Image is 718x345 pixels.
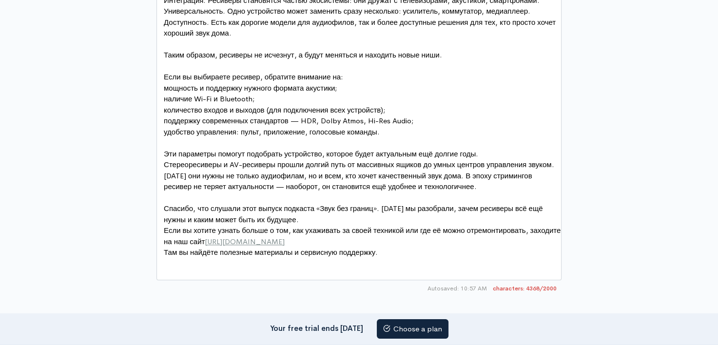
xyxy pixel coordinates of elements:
[164,204,544,224] span: Спасибо, что слушали этот выпуск подкаста «Звук без границ». [DATE] мы разобрали, зачем ресиверы ...
[164,94,254,103] span: наличие Wi-Fi и Bluetooth;
[205,237,285,246] span: [URL][DOMAIN_NAME]
[164,127,380,136] span: удобство управления: пульт, приложение, голосовые команды.
[164,116,413,125] span: поддержку современных стандартов — HDR, Dolby Atmos, Hi-Res Audio;
[493,284,557,293] span: 4368/2000
[156,307,205,327] label: Content rating
[270,323,363,332] strong: Your free trial ends [DATE]
[164,149,478,158] span: Эти параметры помогут подобрать устройство, которое будет актуальным ещё долгие годы.
[164,18,558,38] span: Доступность. Есть как дорогие модели для аудиофилов, так и более доступные решения для тех, кто п...
[427,284,487,293] span: Autosaved: 10:57 AM
[164,72,343,81] span: Если вы выбираете ресивер, обратите внимание на:
[164,248,378,257] span: Там вы найдёте полезные материалы и сервисную поддержку.
[164,226,563,246] span: Если вы хотите узнать больше о том, как ухаживать за своей техникой или где её можно отремонтиров...
[377,319,448,339] a: Choose a plan
[164,50,442,59] span: Таким образом, ресиверы не исчезнут, а будут меняться и находить новые ниши.
[164,160,556,191] span: Стереоресиверы и AV-ресиверы прошли долгий путь от массивных ящиков до умных центров управления з...
[164,83,337,93] span: мощность и поддержку нужного формата акустики;
[164,6,530,16] span: Универсальность. Одно устройство может заменить сразу несколько: усилитель, коммутатор, медиаплеер.
[164,105,385,115] span: количество входов и выходов (для подключения всех устройств);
